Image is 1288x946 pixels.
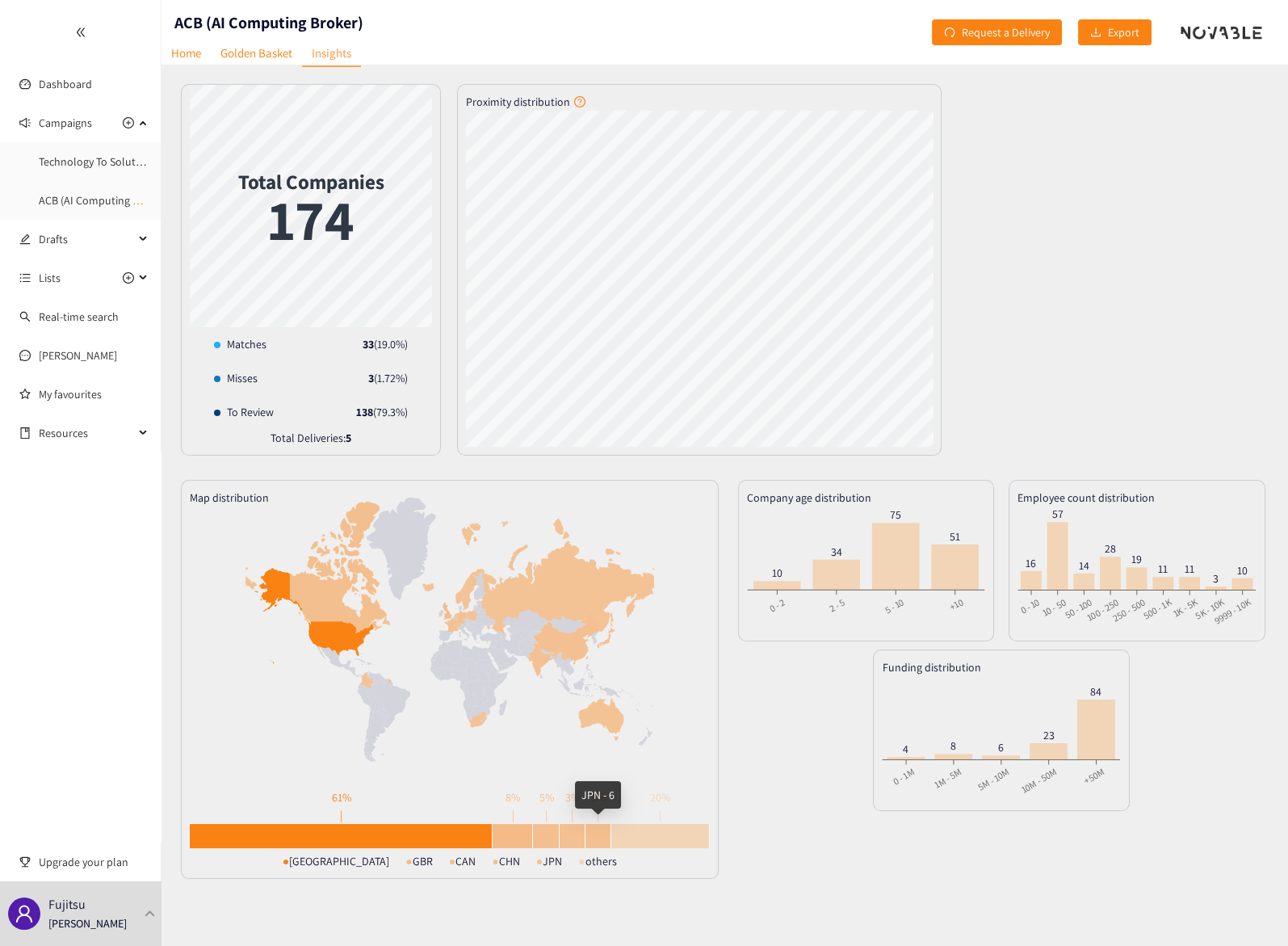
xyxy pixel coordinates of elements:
[890,507,901,522] tspan: 75
[19,427,31,439] span: book
[39,309,119,324] a: Real-time search
[39,154,287,169] a: Technology To Solution-Delivery-Partner Companies
[39,262,61,294] span: Lists
[1079,558,1089,573] tspan: 14
[466,93,933,111] div: Proximity distribution
[578,852,585,870] div: ●
[190,806,493,824] div: |
[1185,561,1194,576] tspan: 11
[214,403,274,421] div: To Review
[455,852,476,870] span: CAN
[1131,552,1142,566] tspan: 19
[950,529,960,544] tspan: 51
[1063,595,1095,620] text: 50 - 100
[1212,595,1253,626] text: 9999 - 10K
[944,27,955,40] span: redo
[585,852,617,870] span: others
[356,405,373,419] strong: 138
[1171,595,1200,619] text: 1K - 5K
[1090,27,1101,40] span: download
[574,96,585,107] span: question-circle
[15,904,34,923] span: user
[493,788,533,806] div: 8 %
[883,595,906,616] text: 5 - 10
[747,489,986,507] div: Company age distribution
[975,765,1012,793] text: 5M - 10M
[413,852,433,870] span: GBR
[39,223,134,255] span: Drafts
[1040,595,1068,618] text: 10 - 50
[368,369,408,387] div: ( 1.72 %)
[356,403,408,421] div: ( 79.3 %)
[75,27,86,38] span: double-left
[771,565,782,580] tspan: 10
[1159,561,1168,576] tspan: 11
[1237,563,1248,578] tspan: 10
[190,788,493,806] div: 61 %
[1082,765,1107,786] text: +50M
[302,40,361,67] a: Insights
[1194,595,1227,621] text: 5K - 10K
[346,431,351,445] strong: 5
[536,852,543,870] div: ●
[39,107,92,139] span: Campaigns
[999,740,1005,755] tspan: 6
[19,272,31,284] span: unordered-list
[363,337,374,351] strong: 33
[39,417,134,449] span: Resources
[533,788,559,806] div: 5 %
[48,894,86,914] p: Fujitsu
[560,788,585,806] div: 3 %
[190,429,432,455] div: Total Deliveries:
[947,595,965,612] text: +10
[368,371,374,385] strong: 3
[449,852,455,870] div: ●
[283,852,289,870] div: ●
[932,19,1062,45] button: redoRequest a Delivery
[1207,868,1288,946] iframe: Chat Widget
[892,765,917,787] text: 0 - 1M
[827,595,847,614] text: 2 - 5
[882,658,1121,676] div: Funding distribution
[1105,541,1116,556] tspan: 28
[1085,595,1121,623] text: 100 - 250
[39,846,149,878] span: Upgrade your plan
[123,272,134,284] span: plus-circle
[1108,23,1139,41] span: Export
[1019,765,1059,795] text: 10M - 50M
[19,117,31,128] span: sound
[1017,489,1257,507] div: Employee count distribution
[123,117,134,128] span: plus-circle
[767,595,787,614] text: 0 - 2
[405,852,412,870] div: ●
[962,23,1050,41] span: Request a Delivery
[48,914,127,932] p: [PERSON_NAME]
[1078,19,1152,45] button: downloadExport
[1052,507,1064,521] tspan: 57
[611,806,710,824] div: |
[492,852,498,870] div: ●
[1018,595,1042,616] text: 0 - 10
[39,77,92,91] a: Dashboard
[162,40,211,65] a: Home
[493,806,533,824] div: |
[933,765,965,790] text: 1M - 5M
[1214,571,1219,586] tspan: 3
[1026,556,1037,570] tspan: 16
[499,852,520,870] span: CHN
[1091,684,1102,699] tspan: 84
[39,348,117,363] a: [PERSON_NAME]
[1141,595,1173,621] text: 500 - 1K
[904,742,909,756] tspan: 4
[533,806,559,824] div: |
[19,233,31,245] span: edit
[190,489,710,507] div: Map distribution
[830,544,841,559] tspan: 34
[363,335,408,353] div: ( 19.0 %)
[1043,728,1055,742] tspan: 23
[211,40,302,65] a: Golden Basket
[575,781,621,809] div: JPN - 6
[289,852,389,870] span: [GEOGRAPHIC_DATA]
[39,193,168,208] a: ACB (AI Computing Broker)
